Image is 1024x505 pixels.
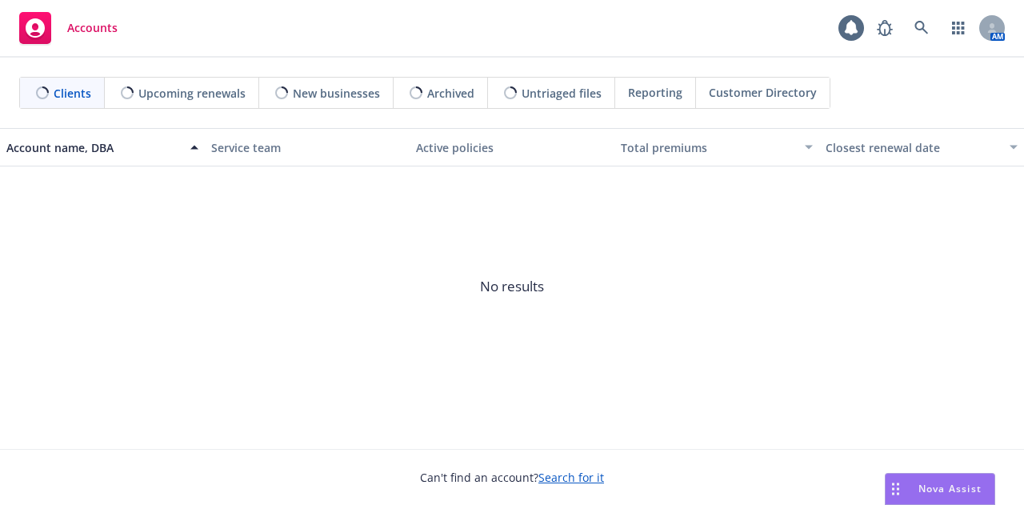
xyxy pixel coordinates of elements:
button: Active policies [410,128,614,166]
button: Service team [205,128,410,166]
span: Reporting [628,84,682,101]
div: Service team [211,139,403,156]
button: Closest renewal date [819,128,1024,166]
a: Report a Bug [869,12,901,44]
span: Clients [54,85,91,102]
span: Customer Directory [709,84,817,101]
div: Active policies [416,139,608,156]
div: Drag to move [886,474,906,504]
span: Untriaged files [522,85,602,102]
a: Search for it [538,470,604,485]
div: Closest renewal date [826,139,1000,156]
span: Accounts [67,22,118,34]
span: Can't find an account? [420,469,604,486]
button: Total premiums [614,128,819,166]
span: Nova Assist [918,482,982,495]
a: Search [906,12,938,44]
span: New businesses [293,85,380,102]
div: Account name, DBA [6,139,181,156]
a: Switch app [942,12,974,44]
span: Archived [427,85,474,102]
span: Upcoming renewals [138,85,246,102]
button: Nova Assist [885,473,995,505]
div: Total premiums [621,139,795,156]
a: Accounts [13,6,124,50]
